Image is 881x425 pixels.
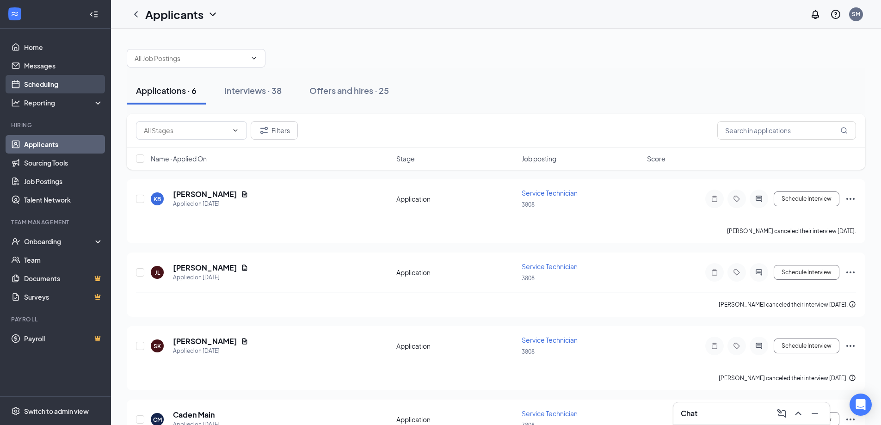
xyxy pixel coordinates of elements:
svg: Info [849,374,856,382]
svg: Analysis [11,98,20,107]
h3: Chat [681,408,697,419]
div: SK [154,342,161,350]
svg: Document [241,338,248,345]
span: Stage [396,154,415,163]
h5: [PERSON_NAME] [173,336,237,346]
svg: ChevronDown [250,55,258,62]
svg: ChevronLeft [130,9,142,20]
svg: Tag [731,269,742,276]
svg: Note [709,195,720,203]
svg: Minimize [809,408,820,419]
button: ComposeMessage [774,406,789,421]
button: Schedule Interview [774,265,839,280]
div: Offers and hires · 25 [309,85,389,96]
div: Onboarding [24,237,95,246]
span: 3808 [522,275,535,282]
span: Score [647,154,665,163]
svg: Filter [259,125,270,136]
svg: MagnifyingGlass [840,127,848,134]
span: Service Technician [522,409,578,418]
input: All Job Postings [135,53,246,63]
svg: Ellipses [845,193,856,204]
div: SM [852,10,860,18]
div: Open Intercom Messenger [850,394,872,416]
input: Search in applications [717,121,856,140]
span: 3808 [522,348,535,355]
h5: Caden Main [173,410,215,420]
div: Applications · 6 [136,85,197,96]
div: JL [155,269,160,277]
svg: Info [849,301,856,308]
span: Service Technician [522,189,578,197]
svg: Ellipses [845,267,856,278]
svg: Document [241,264,248,271]
div: Application [396,194,516,203]
svg: ActiveChat [753,342,764,350]
div: [PERSON_NAME] canceled their interview [DATE]. [719,374,856,383]
button: Schedule Interview [774,339,839,353]
a: Team [24,251,103,269]
h1: Applicants [145,6,203,22]
svg: Collapse [89,10,99,19]
a: Applicants [24,135,103,154]
svg: ChevronUp [793,408,804,419]
span: 3808 [522,201,535,208]
button: Filter Filters [251,121,298,140]
div: Applied on [DATE] [173,273,248,282]
div: Application [396,268,516,277]
div: Team Management [11,218,101,226]
svg: Notifications [810,9,821,20]
input: All Stages [144,125,228,136]
button: Minimize [807,406,822,421]
svg: ComposeMessage [776,408,787,419]
svg: Tag [731,342,742,350]
svg: Note [709,342,720,350]
div: Switch to admin view [24,407,89,416]
a: Home [24,38,103,56]
span: Job posting [522,154,556,163]
div: Application [396,341,516,351]
svg: Tag [731,195,742,203]
div: [PERSON_NAME] canceled their interview [DATE]. [727,227,856,236]
button: ChevronUp [791,406,806,421]
span: Service Technician [522,262,578,271]
div: CM [153,416,162,424]
svg: Note [709,269,720,276]
svg: Ellipses [845,340,856,351]
a: Sourcing Tools [24,154,103,172]
div: KB [154,195,161,203]
svg: QuestionInfo [830,9,841,20]
svg: ChevronDown [207,9,218,20]
svg: Ellipses [845,414,856,425]
div: [PERSON_NAME] canceled their interview [DATE]. [719,300,856,309]
div: Application [396,415,516,424]
svg: Settings [11,407,20,416]
a: PayrollCrown [24,329,103,348]
div: Interviews · 38 [224,85,282,96]
div: Hiring [11,121,101,129]
a: DocumentsCrown [24,269,103,288]
a: Scheduling [24,75,103,93]
a: Messages [24,56,103,75]
span: Service Technician [522,336,578,344]
button: Schedule Interview [774,191,839,206]
div: Payroll [11,315,101,323]
svg: ChevronDown [232,127,239,134]
svg: Document [241,191,248,198]
h5: [PERSON_NAME] [173,263,237,273]
svg: ActiveChat [753,195,764,203]
div: Reporting [24,98,104,107]
a: SurveysCrown [24,288,103,306]
a: Talent Network [24,191,103,209]
svg: UserCheck [11,237,20,246]
a: Job Postings [24,172,103,191]
div: Applied on [DATE] [173,346,248,356]
svg: WorkstreamLogo [10,9,19,18]
span: Name · Applied On [151,154,207,163]
h5: [PERSON_NAME] [173,189,237,199]
svg: ActiveChat [753,269,764,276]
div: Applied on [DATE] [173,199,248,209]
